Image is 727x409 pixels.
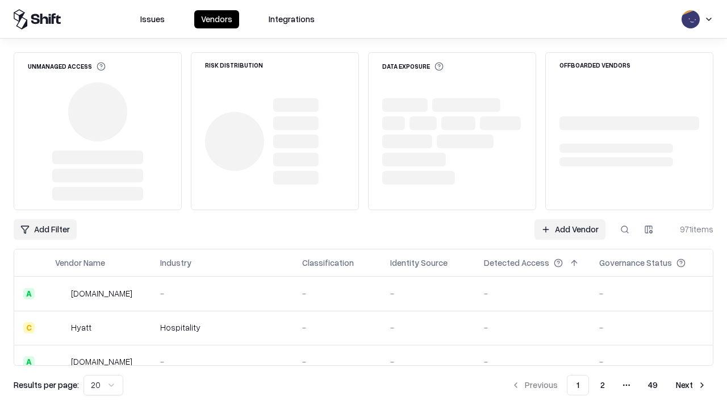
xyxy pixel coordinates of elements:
div: - [160,356,284,368]
div: Detected Access [484,257,549,269]
div: - [160,287,284,299]
div: - [599,287,704,299]
a: Add Vendor [534,219,605,240]
div: Unmanaged Access [28,62,106,71]
button: Integrations [262,10,321,28]
button: Vendors [194,10,239,28]
button: 49 [639,375,667,395]
button: Next [669,375,713,395]
div: Risk Distribution [205,62,263,68]
div: - [390,322,466,333]
img: intrado.com [55,288,66,299]
div: A [23,356,35,368]
div: Vendor Name [55,257,105,269]
p: Results per page: [14,379,79,391]
button: Issues [133,10,172,28]
div: [DOMAIN_NAME] [71,356,132,368]
div: - [390,356,466,368]
img: primesec.co.il [55,356,66,368]
div: - [599,322,704,333]
div: - [484,287,581,299]
div: Identity Source [390,257,448,269]
img: Hyatt [55,322,66,333]
div: - [599,356,704,368]
div: Governance Status [599,257,672,269]
nav: pagination [504,375,713,395]
div: Industry [160,257,191,269]
div: [DOMAIN_NAME] [71,287,132,299]
div: - [302,356,372,368]
button: 1 [567,375,589,395]
div: 971 items [668,223,713,235]
div: - [390,287,466,299]
button: Add Filter [14,219,77,240]
button: 2 [591,375,614,395]
div: - [484,322,581,333]
div: - [302,287,372,299]
div: Hospitality [160,322,284,333]
div: - [302,322,372,333]
div: A [23,288,35,299]
div: - [484,356,581,368]
div: Data Exposure [382,62,444,71]
div: Classification [302,257,354,269]
div: Offboarded Vendors [559,62,630,68]
div: Hyatt [71,322,91,333]
div: C [23,322,35,333]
